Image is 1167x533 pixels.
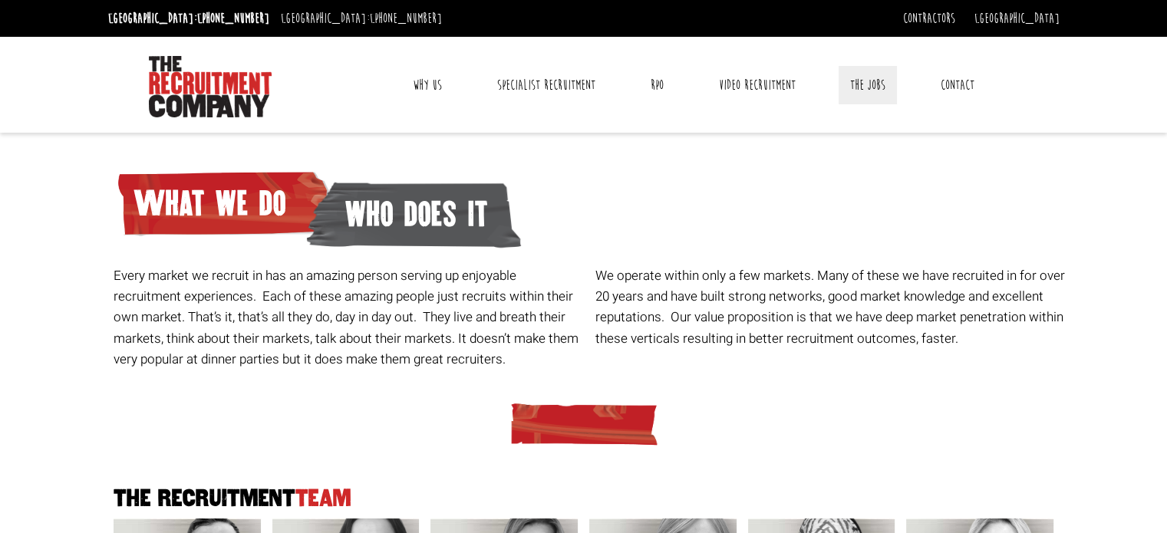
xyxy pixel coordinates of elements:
a: The Jobs [839,66,897,104]
a: Specialist Recruitment [486,66,607,104]
li: [GEOGRAPHIC_DATA]: [104,6,273,31]
a: [PHONE_NUMBER] [370,10,442,27]
a: [PHONE_NUMBER] [197,10,269,27]
a: Contractors [903,10,955,27]
h2: The Recruitment [108,487,1060,511]
a: Video Recruitment [707,66,806,104]
a: Contact [929,66,986,104]
span: Team [295,485,351,511]
a: [GEOGRAPHIC_DATA] [974,10,1060,27]
p: We operate within only a few markets. Many of these we have recruited in for over 20 years and ha... [595,265,1066,349]
span: . [955,329,958,348]
p: Every market we recruit in has an amazing person serving up enjoyable recruitment experiences. Ea... [114,265,584,370]
img: The Recruitment Company [149,56,272,117]
a: Why Us [401,66,453,104]
a: RPO [639,66,675,104]
li: [GEOGRAPHIC_DATA]: [277,6,446,31]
